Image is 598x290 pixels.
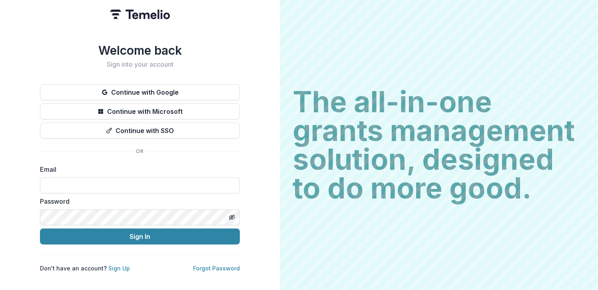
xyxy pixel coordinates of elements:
[40,84,240,100] button: Continue with Google
[110,10,170,19] img: Temelio
[40,123,240,139] button: Continue with SSO
[225,211,238,224] button: Toggle password visibility
[40,264,130,272] p: Don't have an account?
[40,228,240,244] button: Sign In
[40,197,235,206] label: Password
[40,61,240,68] h2: Sign into your account
[40,43,240,58] h1: Welcome back
[40,103,240,119] button: Continue with Microsoft
[193,265,240,272] a: Forgot Password
[40,165,235,174] label: Email
[108,265,130,272] a: Sign Up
